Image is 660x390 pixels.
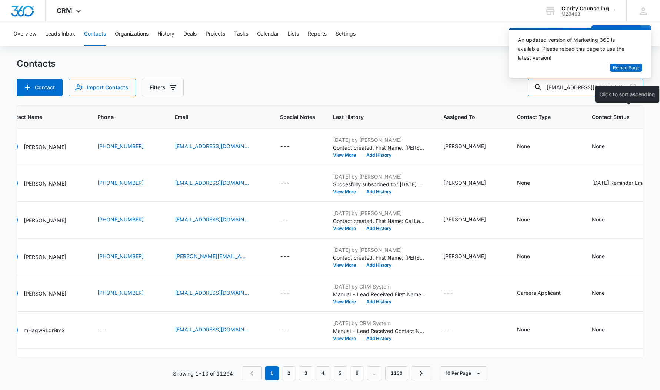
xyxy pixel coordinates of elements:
[6,177,80,189] div: Contact Name - Carly Sessoms - Select to Edit Field
[17,79,63,96] button: Add Contact
[97,289,157,298] div: Phone - (717) 350-6338 - Select to Edit Field
[333,246,426,254] p: [DATE] by [PERSON_NAME]
[97,179,144,187] a: [PHONE_NUMBER]
[183,22,197,46] button: Deals
[443,179,499,188] div: Assigned To - Morgan DiGirolamo - Select to Edit Field
[592,113,660,121] span: Contact Status
[443,252,499,261] div: Assigned To - Morgan DiGirolamo - Select to Edit Field
[6,287,80,299] div: Contact Name - Tiana Blanding - Select to Edit Field
[333,190,361,194] button: View More
[333,283,426,290] p: [DATE] by CRM System
[333,366,347,380] a: Page 5
[24,290,66,297] p: [PERSON_NAME]
[6,251,80,263] div: Contact Name - Caleb Clewis - Select to Edit Field
[592,216,618,224] div: Contact Status - None - Select to Edit Field
[333,263,361,267] button: View More
[97,326,121,334] div: Phone - - Select to Edit Field
[333,254,426,261] p: Contact created. First Name: [PERSON_NAME] Last Name: [PERSON_NAME] Phone: [PHONE_NUMBER] Email: ...
[517,216,530,223] div: None
[97,216,157,224] div: Phone - (404) 386-2622 - Select to Edit Field
[517,289,574,298] div: Contact Type - Careers Applicant - Select to Edit Field
[561,11,616,17] div: account id
[333,327,426,335] p: Manual - Lead Received Contact Name: mHagwRLdrBmS Email: [EMAIL_ADDRESS][DOMAIN_NAME] Lead Source...
[517,113,563,121] span: Contact Type
[517,326,530,333] div: None
[518,36,633,62] div: An updated version of Marketing 360 is available. Please reload this page to use the latest version!
[97,252,144,260] a: [PHONE_NUMBER]
[592,252,618,261] div: Contact Status - None - Select to Edit Field
[333,136,426,144] p: [DATE] by [PERSON_NAME]
[333,144,426,151] p: Contact created. First Name: [PERSON_NAME] Last Name: [PERSON_NAME] Phone: [PHONE_NUMBER] Email: ...
[517,179,543,188] div: Contact Type - None - Select to Edit Field
[280,216,290,224] div: ---
[97,216,144,223] a: [PHONE_NUMBER]
[97,113,146,121] span: Phone
[173,370,233,377] p: Showing 1-10 of 11294
[443,326,453,334] div: ---
[280,142,303,151] div: Special Notes - - Select to Edit Field
[561,6,616,11] div: account name
[443,289,467,298] div: Assigned To - - Select to Edit Field
[333,300,361,304] button: View More
[443,113,489,121] span: Assigned To
[234,22,248,46] button: Tasks
[361,226,397,231] button: Add History
[175,179,249,187] a: [EMAIL_ADDRESS][DOMAIN_NAME]
[175,113,251,121] span: Email
[443,216,499,224] div: Assigned To - Morgan DiGirolamo - Select to Edit Field
[592,289,618,298] div: Contact Status - None - Select to Edit Field
[528,79,643,96] input: Search Contacts
[333,290,426,298] p: Manual - Lead Received First Name: [PERSON_NAME] Last Name: [PERSON_NAME] Phone: [PHONE_NUMBER] E...
[24,180,66,187] p: [PERSON_NAME]
[517,326,543,334] div: Contact Type - None - Select to Edit Field
[592,252,605,260] div: None
[288,22,299,46] button: Lists
[280,113,315,121] span: Special Notes
[45,22,75,46] button: Leads Inbox
[443,142,499,151] div: Assigned To - Morgan DiGirolamo - Select to Edit Field
[206,22,225,46] button: Projects
[69,79,136,96] button: Import Contacts
[175,179,262,188] div: Email - carlygsessoms@gmail.com - Select to Edit Field
[299,366,313,380] a: Page 3
[175,289,249,297] a: [EMAIL_ADDRESS][DOMAIN_NAME]
[411,366,431,380] a: Next Page
[361,263,397,267] button: Add History
[17,58,56,69] h1: Contacts
[308,22,327,46] button: Reports
[175,216,249,223] a: [EMAIL_ADDRESS][DOMAIN_NAME]
[595,86,660,103] div: Click to sort ascending
[361,300,397,304] button: Add History
[257,22,279,46] button: Calendar
[280,179,290,188] div: ---
[175,326,262,334] div: Email - opigohihil753@gmail.com - Select to Edit Field
[333,226,361,231] button: View More
[592,179,657,187] div: [DATE] Reminder Email List
[242,366,431,380] nav: Pagination
[443,179,486,187] div: [PERSON_NAME]
[175,142,262,151] div: Email - donnaposey36@gmail.com - Select to Edit Field
[440,366,487,380] button: 10 Per Page
[142,79,184,96] button: Filters
[175,252,262,261] div: Email - lisa.clewis@yahoo.com - Select to Edit Field
[592,289,605,297] div: None
[6,214,80,226] div: Contact Name - Cal Withington - Select to Edit Field
[175,216,262,224] div: Email - scwithington@gmail.com - Select to Edit Field
[361,153,397,157] button: Add History
[265,366,279,380] em: 1
[333,180,426,188] p: Succesfully subscribed to "[DATE] Reminder".
[333,173,426,180] p: [DATE] by [PERSON_NAME]
[97,252,157,261] div: Phone - (910) 840-0704 - Select to Edit Field
[592,142,618,151] div: Contact Status - None - Select to Edit Field
[57,7,72,14] span: CRM
[350,366,364,380] a: Page 6
[443,142,486,150] div: [PERSON_NAME]
[175,326,249,333] a: [EMAIL_ADDRESS][DOMAIN_NAME]
[6,324,78,336] div: Contact Name - mHagwRLdrBmS - Select to Edit Field
[333,356,426,364] p: [DATE] by [PERSON_NAME]
[592,216,605,223] div: None
[282,366,296,380] a: Page 2
[592,326,605,333] div: None
[361,336,397,341] button: Add History
[97,142,144,150] a: [PHONE_NUMBER]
